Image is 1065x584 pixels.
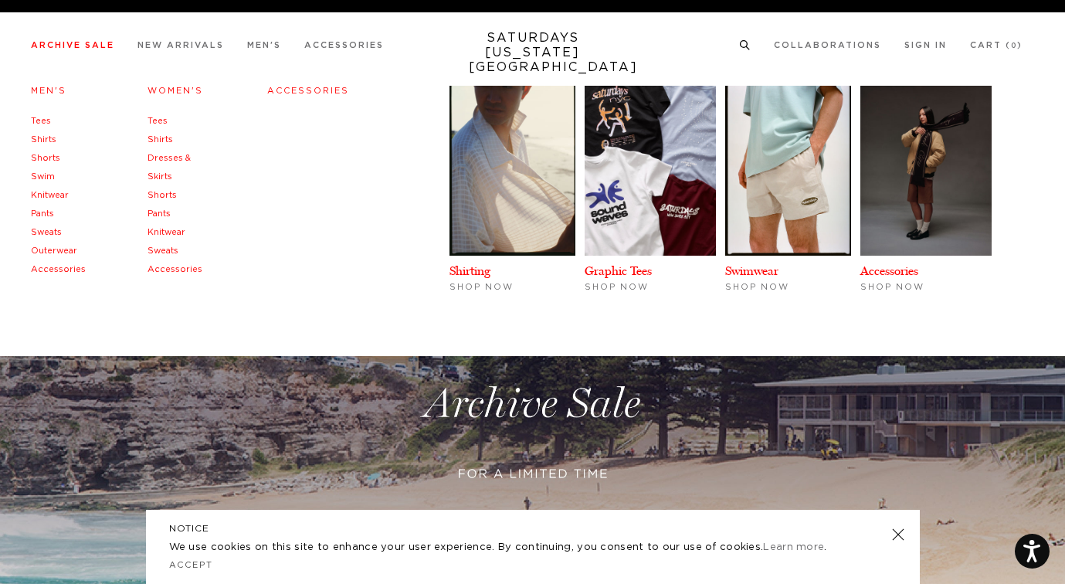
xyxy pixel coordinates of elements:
a: Learn more [763,542,824,552]
h5: NOTICE [169,521,897,535]
a: Knitwear [148,228,185,236]
a: Knitwear [31,191,69,199]
a: Shorts [31,154,60,162]
a: Accept [169,561,214,569]
a: Collaborations [774,41,881,49]
a: Accessories [267,87,349,95]
a: SATURDAYS[US_STATE][GEOGRAPHIC_DATA] [469,31,596,75]
a: Accessories [304,41,384,49]
a: Tees [148,117,168,125]
a: Graphic Tees [585,263,652,278]
a: Cart (0) [970,41,1023,49]
a: Swim [31,172,55,181]
a: Sweats [148,246,178,255]
a: Shirts [31,135,56,144]
a: Shorts [148,191,177,199]
a: Accessories [148,265,202,273]
a: Outerwear [31,246,77,255]
a: Sweats [31,228,62,236]
a: New Arrivals [137,41,224,49]
a: Archive Sale [31,41,114,49]
a: Swimwear [725,263,778,278]
a: Dresses & Skirts [148,154,191,181]
a: Accessories [860,263,918,278]
small: 0 [1011,42,1017,49]
a: Men's [247,41,281,49]
a: Pants [148,209,171,218]
p: We use cookies on this site to enhance your user experience. By continuing, you consent to our us... [169,540,842,555]
a: Women's [148,87,203,95]
a: Sign In [904,41,947,49]
a: Tees [31,117,51,125]
a: Men's [31,87,66,95]
a: Pants [31,209,54,218]
a: Shirting [449,263,490,278]
a: Accessories [31,265,86,273]
a: Shirts [148,135,173,144]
